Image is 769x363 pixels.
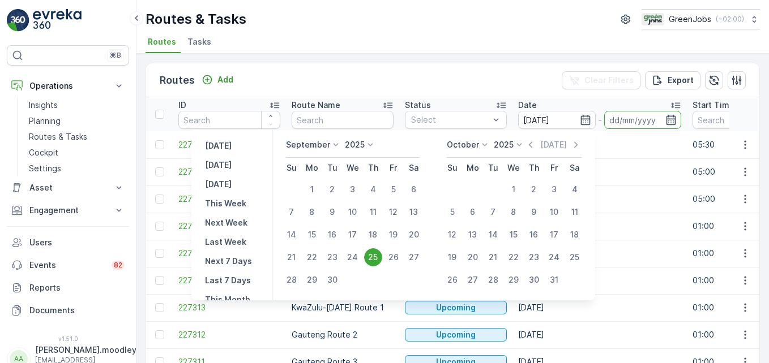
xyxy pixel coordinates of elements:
td: [DATE] [512,240,687,267]
th: Saturday [404,158,424,178]
p: Insights [29,100,58,111]
a: 227398 [178,193,280,205]
div: 17 [545,226,563,244]
div: 14 [283,226,301,244]
p: Start Time [693,100,734,111]
a: Planning [24,113,129,129]
a: Cockpit [24,145,129,161]
input: Search [178,111,280,129]
span: 227314 [178,275,280,286]
a: Documents [7,299,129,322]
th: Thursday [363,158,383,178]
div: 31 [545,271,563,289]
span: v 1.51.0 [7,335,129,342]
img: Green_Jobs_Logo.png [642,13,664,25]
div: 29 [303,271,321,289]
div: 27 [405,248,423,266]
div: 22 [303,248,321,266]
a: 227315 [178,248,280,259]
div: 30 [525,271,543,289]
td: [DATE] [512,321,687,348]
div: 10 [344,203,362,221]
p: Next Week [205,217,247,228]
div: 30 [323,271,341,289]
th: Tuesday [322,158,343,178]
div: 3 [545,180,563,198]
p: September [286,139,330,150]
button: Upcoming [405,328,507,342]
div: 26 [384,248,403,266]
div: 16 [323,226,341,244]
div: Toggle Row Selected [155,330,164,339]
div: 18 [566,226,584,244]
p: Route Name [292,100,340,111]
a: 227313 [178,302,280,313]
button: Asset [7,176,129,199]
p: ID [178,100,186,111]
p: Routes & Tasks [29,131,87,142]
p: Routes & Tasks [146,10,246,28]
div: 26 [443,271,462,289]
button: Tomorrow [200,178,236,191]
p: 2025 [494,139,514,150]
img: logo_light-DOdMpM7g.png [33,9,82,32]
div: 4 [566,180,584,198]
th: Sunday [281,158,302,178]
div: 10 [545,203,563,221]
button: Clear Filters [562,71,640,89]
button: Next Week [200,216,252,230]
a: Settings [24,161,129,176]
div: 28 [484,271,502,289]
p: 2025 [345,139,365,150]
div: 6 [405,180,423,198]
div: Toggle Row Selected [155,276,164,285]
input: dd/mm/yyyy [518,111,596,129]
div: Toggle Row Selected [155,222,164,231]
p: [DATE] [540,139,567,150]
div: 13 [464,226,482,244]
div: 23 [323,248,341,266]
td: [DATE] [512,131,687,158]
p: Users [29,237,125,248]
button: Yesterday [200,139,236,153]
div: 23 [525,248,543,266]
p: Settings [29,163,61,174]
p: Routes [160,72,195,88]
button: Engagement [7,199,129,222]
th: Thursday [524,158,544,178]
div: 6 [464,203,482,221]
p: Operations [29,80,106,92]
a: Events82 [7,254,129,276]
p: [DATE] [205,140,232,152]
div: 5 [443,203,462,221]
div: 7 [484,203,502,221]
button: Today [200,158,236,172]
p: Export [668,75,694,86]
p: Reports [29,282,125,293]
p: Last 7 Days [205,275,251,286]
p: GreenJobs [669,14,711,25]
div: 3 [344,180,362,198]
div: 29 [505,271,523,289]
span: Routes [148,36,176,47]
div: 1 [303,180,321,198]
div: 24 [545,248,563,266]
div: 19 [384,226,403,244]
span: Tasks [187,36,211,47]
th: Monday [302,158,322,178]
div: 4 [364,180,382,198]
div: 8 [505,203,523,221]
p: - [598,113,602,127]
div: Toggle Row Selected [155,195,164,204]
div: 9 [323,203,341,221]
p: [PERSON_NAME].moodley [35,344,136,356]
div: 11 [364,203,382,221]
span: 227427 [178,139,280,150]
div: 16 [525,226,543,244]
p: Last Week [205,236,246,248]
div: 27 [464,271,482,289]
p: ⌘B [110,51,121,60]
p: Asset [29,182,106,193]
